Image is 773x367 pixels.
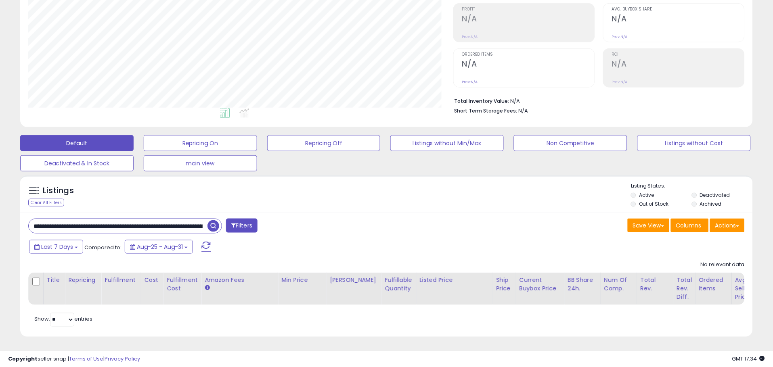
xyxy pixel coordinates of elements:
[226,219,258,233] button: Filters
[462,59,595,70] h2: N/A
[612,34,628,39] small: Prev: N/A
[631,182,753,190] p: Listing States:
[735,276,765,301] div: Avg Selling Price
[671,219,709,232] button: Columns
[43,185,74,196] h5: Listings
[699,276,729,293] div: Ordered Items
[496,276,513,293] div: Ship Price
[205,276,274,284] div: Amazon Fees
[732,355,765,363] span: 2025-09-8 17:34 GMT
[676,221,702,229] span: Columns
[84,244,122,251] span: Compared to:
[144,135,257,151] button: Repricing On
[462,7,595,12] span: Profit
[462,79,478,84] small: Prev: N/A
[628,219,670,232] button: Save View
[455,98,509,104] b: Total Inventory Value:
[144,276,160,284] div: Cost
[69,355,103,363] a: Terms of Use
[385,276,413,293] div: Fulfillable Quantity
[167,276,198,293] div: Fulfillment Cost
[105,355,140,363] a: Privacy Policy
[420,276,490,284] div: Listed Price
[330,276,378,284] div: [PERSON_NAME]
[639,192,654,198] label: Active
[700,192,730,198] label: Deactivated
[639,200,669,207] label: Out of Stock
[462,14,595,25] h2: N/A
[701,261,745,269] div: No relevant data
[455,96,739,105] li: N/A
[34,315,92,323] span: Show: entries
[390,135,504,151] button: Listings without Min/Max
[8,355,140,363] div: seller snap | |
[612,79,628,84] small: Prev: N/A
[612,52,744,57] span: ROI
[641,276,670,293] div: Total Rev.
[125,240,193,254] button: Aug-25 - Aug-31
[520,276,561,293] div: Current Buybox Price
[612,7,744,12] span: Avg. Buybox Share
[105,276,137,284] div: Fulfillment
[47,276,61,284] div: Title
[281,276,323,284] div: Min Price
[20,155,134,171] button: Deactivated & In Stock
[144,155,257,171] button: main view
[519,107,528,115] span: N/A
[604,276,634,293] div: Num of Comp.
[710,219,745,232] button: Actions
[68,276,98,284] div: Repricing
[612,59,744,70] h2: N/A
[568,276,597,293] div: BB Share 24h.
[462,52,595,57] span: Ordered Items
[205,284,209,292] small: Amazon Fees.
[514,135,627,151] button: Non Competitive
[455,107,517,114] b: Short Term Storage Fees:
[20,135,134,151] button: Default
[41,243,73,251] span: Last 7 Days
[29,240,83,254] button: Last 7 Days
[700,200,722,207] label: Archived
[637,135,751,151] button: Listings without Cost
[677,276,692,301] div: Total Rev. Diff.
[28,199,64,206] div: Clear All Filters
[462,34,478,39] small: Prev: N/A
[267,135,381,151] button: Repricing Off
[8,355,38,363] strong: Copyright
[137,243,183,251] span: Aug-25 - Aug-31
[612,14,744,25] h2: N/A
